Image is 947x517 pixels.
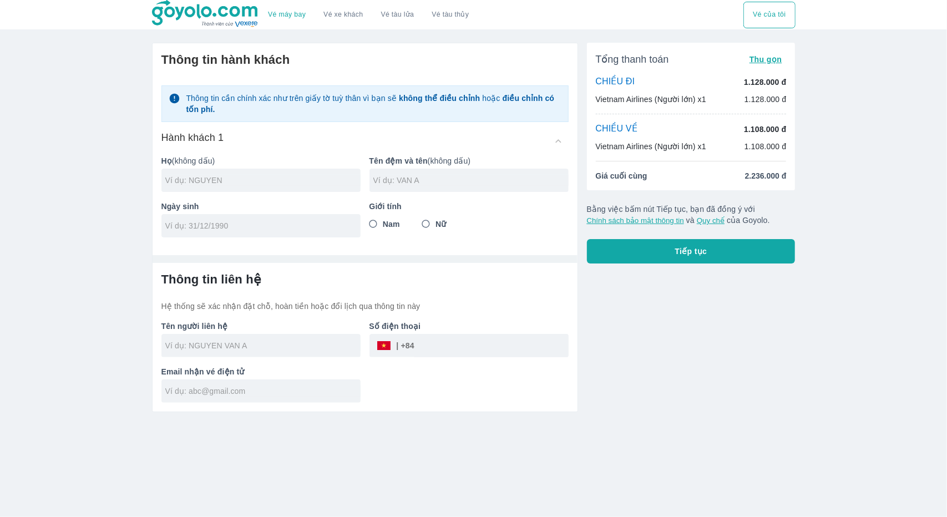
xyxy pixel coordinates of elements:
p: CHIỀU VỀ [596,123,638,135]
a: Vé tàu lửa [372,2,423,28]
p: (không dấu) [369,155,569,166]
p: CHIỀU ĐI [596,76,635,88]
span: Tổng thanh toán [596,53,669,66]
p: Vietnam Airlines (Người lớn) x1 [596,94,706,105]
strong: không thể điều chỉnh [399,94,480,103]
p: 1.108.000 đ [745,141,787,152]
input: Ví dụ: 31/12/1990 [165,220,350,231]
a: Vé xe khách [323,11,363,19]
span: 2.236.000 đ [745,170,787,181]
p: (không dấu) [161,155,361,166]
span: Tiếp tục [675,246,707,257]
p: Hệ thống sẽ xác nhận đặt chỗ, hoàn tiền hoặc đổi lịch qua thông tin này [161,301,569,312]
div: choose transportation mode [743,2,795,28]
p: Giới tính [369,201,569,212]
p: 1.128.000 đ [744,77,786,88]
p: Bằng việc bấm nút Tiếp tục, bạn đã đồng ý với và của Goyolo. [587,204,796,226]
h6: Hành khách 1 [161,131,224,144]
button: Thu gọn [745,52,787,67]
b: Tên người liên hệ [161,322,228,331]
button: Tiếp tục [587,239,796,263]
span: Giá cuối cùng [596,170,647,181]
h6: Thông tin hành khách [161,52,569,68]
button: Vé của tôi [743,2,795,28]
span: Nam [383,219,400,230]
input: Ví dụ: NGUYEN [165,175,361,186]
b: Email nhận vé điện tử [161,367,245,376]
button: Vé tàu thủy [423,2,478,28]
p: Vietnam Airlines (Người lớn) x1 [596,141,706,152]
p: Thông tin cần chính xác như trên giấy tờ tuỳ thân vì bạn sẽ hoặc [186,93,561,115]
button: Chính sách bảo mật thông tin [587,216,684,225]
input: Ví dụ: NGUYEN VAN A [165,340,361,351]
h6: Thông tin liên hệ [161,272,569,287]
input: Ví dụ: VAN A [373,175,569,186]
div: choose transportation mode [259,2,478,28]
span: Nữ [435,219,446,230]
button: Quy chế [697,216,725,225]
p: Ngày sinh [161,201,361,212]
input: Ví dụ: abc@gmail.com [165,386,361,397]
b: Tên đệm và tên [369,156,428,165]
span: Thu gọn [750,55,782,64]
p: 1.128.000 đ [745,94,787,105]
a: Vé máy bay [268,11,306,19]
p: 1.108.000 đ [744,124,786,135]
b: Số điện thoại [369,322,421,331]
b: Họ [161,156,172,165]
